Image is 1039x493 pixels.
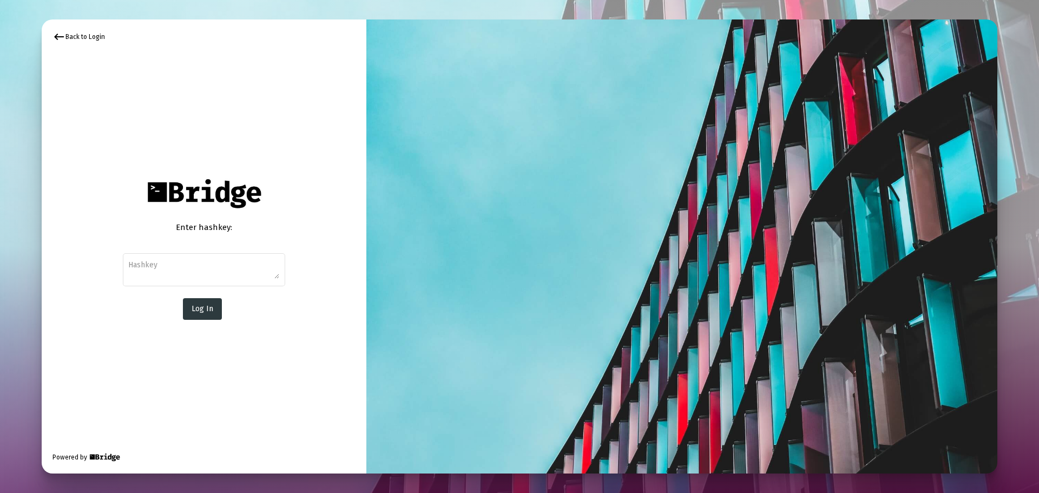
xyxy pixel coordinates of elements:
[88,452,121,463] img: Bridge Financial Technology Logo
[142,173,266,214] img: Bridge Financial Technology Logo
[192,304,213,313] span: Log In
[52,30,65,43] mat-icon: keyboard_backspace
[52,30,105,43] div: Back to Login
[183,298,222,320] button: Log In
[123,222,285,233] div: Enter hashkey:
[52,452,121,463] div: Powered by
